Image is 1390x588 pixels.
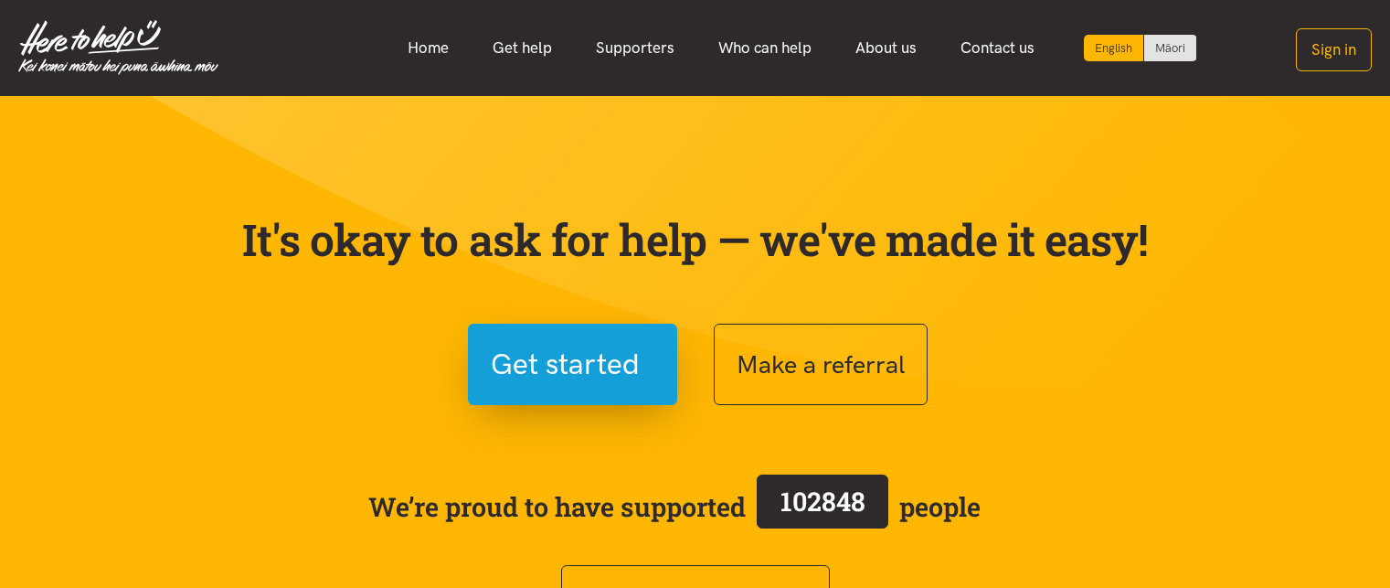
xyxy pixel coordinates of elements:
a: Get help [471,28,574,68]
a: Contact us [939,28,1056,68]
button: Sign in [1296,28,1372,71]
button: Get started [468,324,677,405]
p: It's okay to ask for help — we've made it easy! [239,213,1152,266]
a: 102848 [746,471,899,542]
a: Supporters [574,28,696,68]
button: Make a referral [714,324,928,405]
a: Home [386,28,471,68]
a: About us [833,28,939,68]
a: Who can help [696,28,833,68]
div: Current language [1084,35,1144,61]
span: 102848 [780,484,865,519]
div: Language toggle [1084,35,1197,61]
img: Home [18,20,218,75]
span: Get started [491,341,640,388]
a: Switch to Te Reo Māori [1144,35,1196,61]
span: We’re proud to have supported people [368,471,981,542]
